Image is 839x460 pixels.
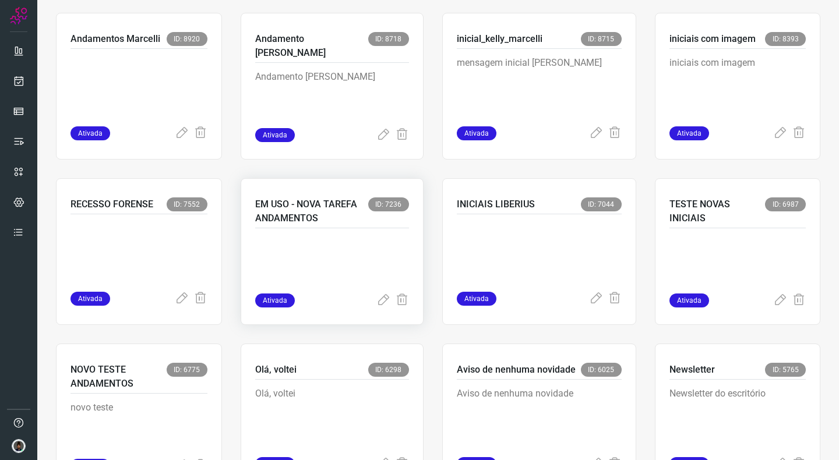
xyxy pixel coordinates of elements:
[669,387,806,445] p: Newsletter do escritório
[255,128,295,142] span: Ativada
[70,363,167,391] p: NOVO TESTE ANDAMENTOS
[669,363,715,377] p: Newsletter
[70,126,110,140] span: Ativada
[457,363,576,377] p: Aviso de nenhuma novidade
[70,197,153,211] p: RECESSO FORENSE
[255,32,368,60] p: Andamento [PERSON_NAME]
[765,363,806,377] span: ID: 5765
[255,70,409,128] p: Andamento [PERSON_NAME]
[167,363,207,377] span: ID: 6775
[167,197,207,211] span: ID: 7552
[70,32,160,46] p: Andamentos Marcelli
[457,126,496,140] span: Ativada
[70,401,207,459] p: novo teste
[457,387,622,445] p: Aviso de nenhuma novidade
[255,387,409,445] p: Olá, voltei
[70,292,110,306] span: Ativada
[457,56,622,114] p: mensagem inicial [PERSON_NAME]
[255,293,295,307] span: Ativada
[457,32,542,46] p: inicial_kelly_marcelli
[12,439,26,453] img: d44150f10045ac5288e451a80f22ca79.png
[765,32,806,46] span: ID: 8393
[669,197,766,225] p: TESTE NOVAS INICIAIS
[581,197,622,211] span: ID: 7044
[167,32,207,46] span: ID: 8920
[368,363,409,377] span: ID: 6298
[669,32,756,46] p: iniciais com imagem
[457,292,496,306] span: Ativada
[457,197,535,211] p: INICIAIS LIBERIUS
[765,197,806,211] span: ID: 6987
[255,363,297,377] p: Olá, voltei
[255,197,368,225] p: EM USO - NOVA TAREFA ANDAMENTOS
[10,7,27,24] img: Logo
[581,363,622,377] span: ID: 6025
[581,32,622,46] span: ID: 8715
[368,32,409,46] span: ID: 8718
[669,126,709,140] span: Ativada
[669,56,806,114] p: iniciais com imagem
[368,197,409,211] span: ID: 7236
[669,293,709,307] span: Ativada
